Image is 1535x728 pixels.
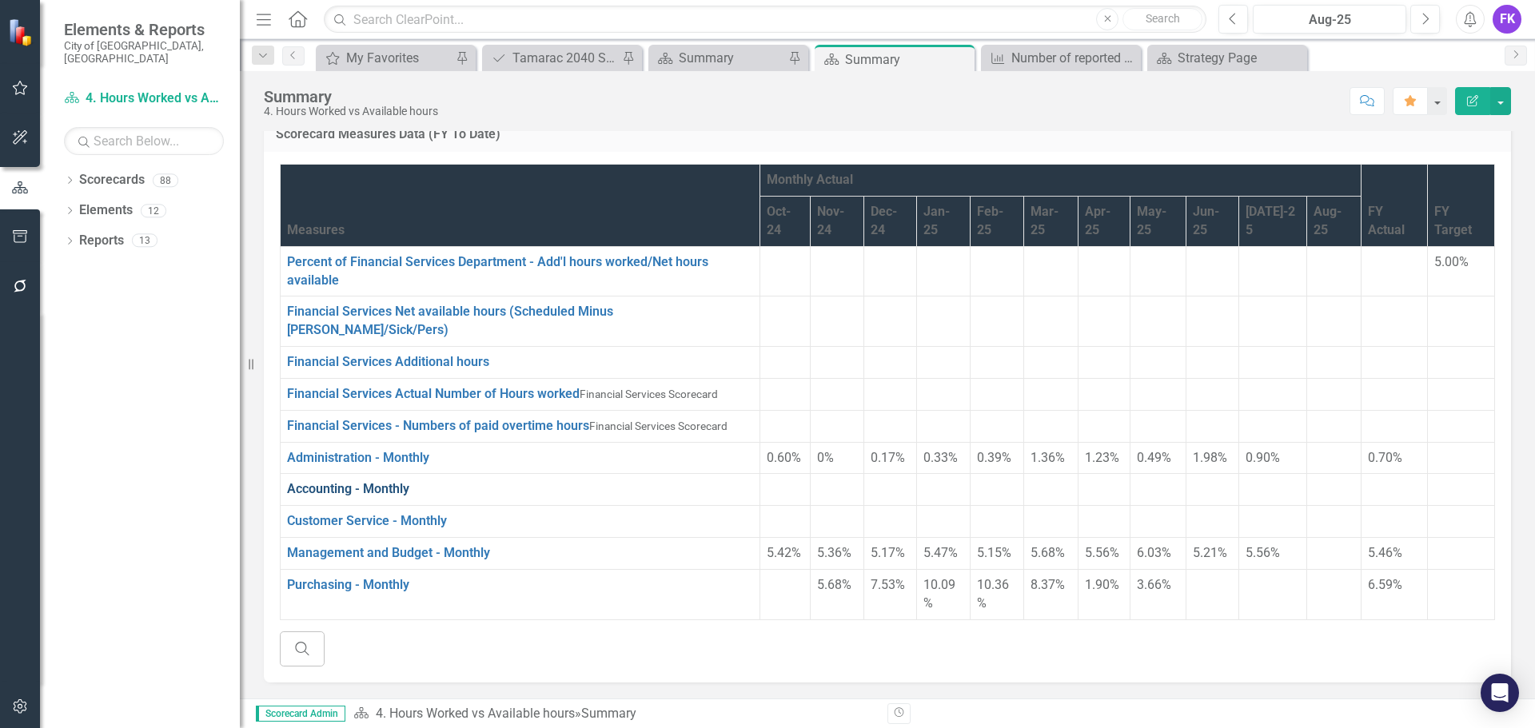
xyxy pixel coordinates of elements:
span: Financial Services Scorecard [580,388,718,400]
a: Financial Services Actual Number of Hours worked [287,386,580,401]
a: Reports [79,232,124,250]
a: My Favorites [320,48,452,68]
div: Nov-24 [817,203,857,240]
span: 1.98% [1193,450,1227,465]
span: 10.36% [977,577,1009,611]
span: Scorecard Admin [256,706,345,722]
span: Search [1146,12,1180,25]
div: Jan-25 [923,203,963,240]
td: Double-Click to Edit Right Click for Context Menu [281,378,760,410]
input: Search ClearPoint... [324,6,1206,34]
a: Elements [79,201,133,220]
span: 0.49% [1137,450,1171,465]
span: 0.39% [977,450,1011,465]
div: Summary [264,88,438,105]
div: FY Actual [1368,203,1421,240]
div: Feb-25 [977,203,1017,240]
span: 5.68% [817,577,851,592]
small: City of [GEOGRAPHIC_DATA], [GEOGRAPHIC_DATA] [64,39,224,66]
div: May-25 [1137,203,1179,240]
span: 3.66% [1137,577,1171,592]
button: Aug-25 [1253,5,1406,34]
span: 1.36% [1031,450,1065,465]
td: Double-Click to Edit Right Click for Context Menu [281,246,760,296]
td: Double-Click to Edit Right Click for Context Menu [281,474,760,506]
span: 5.15% [977,545,1011,560]
div: Aug-25 [1314,203,1354,240]
span: 0.60% [767,450,801,465]
td: Double-Click to Edit Right Click for Context Menu [281,442,760,474]
a: Customer Service - Monthly [287,513,447,528]
a: Scorecards [79,171,145,189]
span: 5.00% [1434,254,1469,269]
div: Strategy Page [1178,48,1303,68]
span: 5.68% [1031,545,1065,560]
a: Financial Services - Numbers of paid overtime hours [287,418,589,433]
td: Double-Click to Edit Right Click for Context Menu [281,570,760,620]
span: 5.47% [923,545,958,560]
div: 88 [153,173,178,187]
span: Elements & Reports [64,20,224,39]
a: Management and Budget - Monthly [287,545,490,560]
span: 5.56% [1246,545,1280,560]
div: Summary [845,50,971,70]
span: 5.46% [1368,545,1402,560]
div: FY Target [1434,203,1488,240]
div: Jun-25 [1193,203,1232,240]
div: 4. Hours Worked vs Available hours [264,105,438,117]
a: Accounting - Monthly [287,481,409,496]
a: 4. Hours Worked vs Available hours [376,706,575,721]
a: Summary [652,48,784,68]
a: Financial Services Additional hours [287,354,489,369]
span: 0% [817,450,834,465]
div: Open Intercom Messenger [1481,674,1519,712]
a: Purchasing - Monthly [287,577,409,592]
span: 0.90% [1246,450,1280,465]
a: Tamarac 2040 Strategic Plan - Departmental Action Plan [486,48,618,68]
span: 5.17% [871,545,905,560]
div: Summary [581,706,636,721]
a: Strategy Page [1151,48,1303,68]
h3: Scorecard Measures Data (FY To Date) [276,127,1499,141]
div: » [353,705,875,723]
span: 1.90% [1085,577,1119,592]
span: 5.21% [1193,545,1227,560]
a: 4. Hours Worked vs Available hours [64,90,224,108]
td: Double-Click to Edit Right Click for Context Menu [281,296,760,347]
span: 6.03% [1137,545,1171,560]
a: Number of reported injuries [985,48,1137,68]
div: Summary [679,48,784,68]
div: Oct-24 [767,203,803,240]
td: Double-Click to Edit Right Click for Context Menu [281,347,760,379]
span: Financial Services Scorecard [589,420,728,432]
td: Double-Click to Edit Right Click for Context Menu [281,538,760,570]
input: Search Below... [64,127,224,155]
div: My Favorites [346,48,452,68]
div: Tamarac 2040 Strategic Plan - Departmental Action Plan [512,48,618,68]
td: Double-Click to Edit Right Click for Context Menu [281,506,760,538]
div: 13 [132,234,157,248]
span: 6.59% [1368,577,1402,592]
span: 8.37% [1031,577,1065,592]
span: 1.23% [1085,450,1119,465]
a: Administration - Monthly [287,450,429,465]
button: Search [1122,8,1202,30]
div: Measures [287,221,753,240]
span: 5.36% [817,545,851,560]
div: Monthly Actual [767,171,1354,189]
span: 5.56% [1085,545,1119,560]
a: Percent of Financial Services Department - Add'l hours worked/Net hours available [287,254,708,288]
span: 0.70% [1368,450,1402,465]
img: ClearPoint Strategy [8,18,36,46]
div: Number of reported injuries [1011,48,1137,68]
div: [DATE]-25 [1246,203,1300,240]
div: Aug-25 [1258,10,1401,30]
button: FK [1493,5,1521,34]
span: 5.42% [767,545,801,560]
div: Mar-25 [1031,203,1071,240]
span: 10.09% [923,577,955,611]
div: 12 [141,204,166,217]
span: 7.53% [871,577,905,592]
a: Financial Services Net available hours (Scheduled Minus [PERSON_NAME]/Sick/Pers) [287,304,613,337]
